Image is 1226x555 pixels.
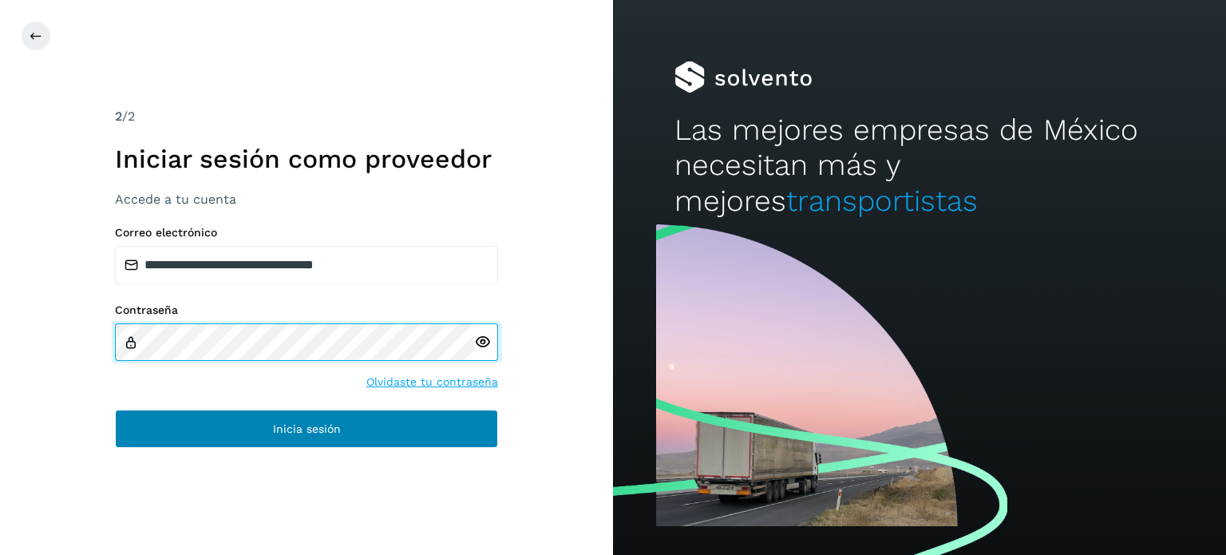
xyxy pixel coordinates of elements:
[115,303,498,317] label: Contraseña
[674,113,1165,219] h2: Las mejores empresas de México necesitan más y mejores
[115,226,498,240] label: Correo electrónico
[366,374,498,390] a: Olvidaste tu contraseña
[115,107,498,126] div: /2
[273,423,341,434] span: Inicia sesión
[115,144,498,174] h1: Iniciar sesión como proveedor
[115,410,498,448] button: Inicia sesión
[115,109,122,124] span: 2
[115,192,498,207] h3: Accede a tu cuenta
[786,184,978,218] span: transportistas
